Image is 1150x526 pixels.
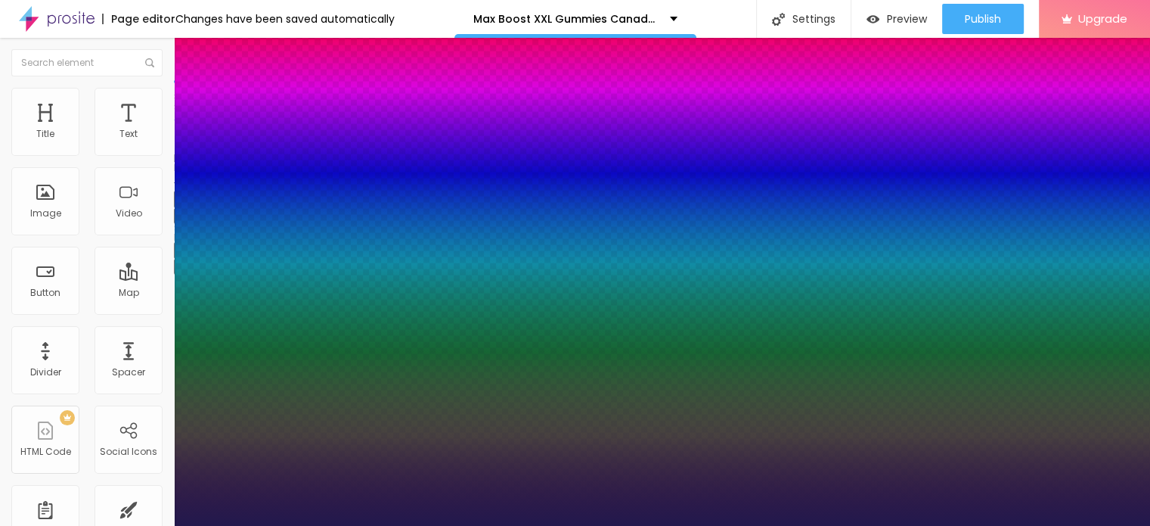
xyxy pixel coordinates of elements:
div: Spacer [112,367,145,378]
img: view-1.svg [866,13,879,26]
span: Upgrade [1078,12,1127,25]
div: Page editor [102,14,175,24]
div: Text [119,129,138,139]
span: Publish [965,13,1001,25]
button: Preview [851,4,942,34]
img: Icone [772,13,785,26]
button: Publish [942,4,1024,34]
div: Button [30,288,60,298]
input: Search element [11,49,163,76]
div: HTML Code [20,447,71,457]
div: Social Icons [100,447,157,457]
img: Icone [145,58,154,67]
div: Divider [30,367,61,378]
div: Title [36,129,54,139]
p: Max Boost XXL Gummies Canada (Official™) - Is It Worth the Hype? [473,14,659,24]
div: Changes have been saved automatically [175,14,395,24]
div: Map [119,288,139,298]
div: Image [30,208,61,219]
span: Preview [887,13,927,25]
div: Video [116,208,142,219]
